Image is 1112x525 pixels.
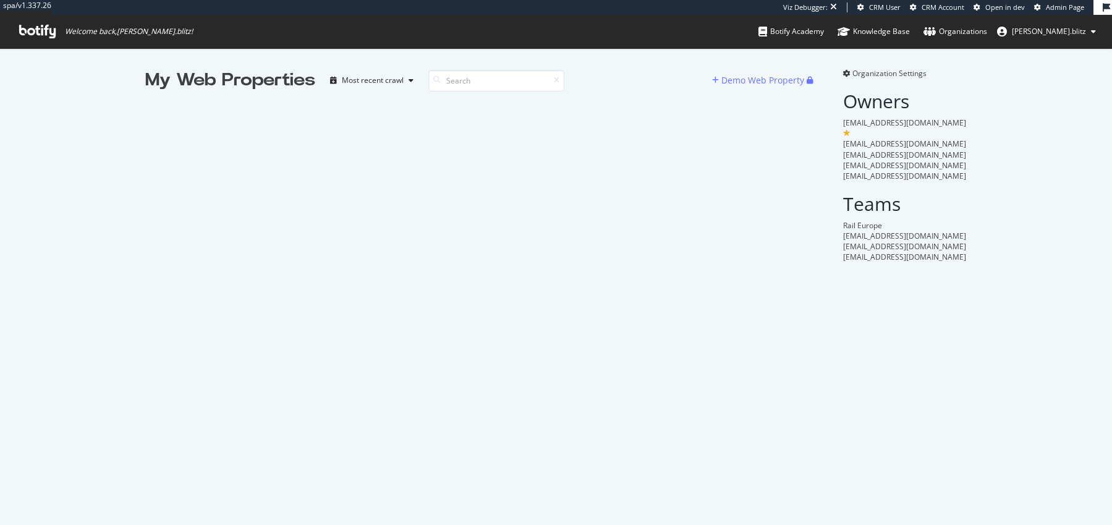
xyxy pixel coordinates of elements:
[923,25,987,38] div: Organizations
[843,171,966,181] span: [EMAIL_ADDRESS][DOMAIN_NAME]
[843,194,967,214] h2: Teams
[910,2,964,12] a: CRM Account
[843,91,967,111] h2: Owners
[325,70,418,90] button: Most recent crawl
[843,150,966,160] span: [EMAIL_ADDRESS][DOMAIN_NAME]
[922,2,964,12] span: CRM Account
[712,70,807,90] button: Demo Web Property
[843,160,966,171] span: [EMAIL_ADDRESS][DOMAIN_NAME]
[923,15,987,48] a: Organizations
[758,15,824,48] a: Botify Academy
[1046,2,1084,12] span: Admin Page
[145,68,315,93] div: My Web Properties
[838,25,910,38] div: Knowledge Base
[843,241,966,252] span: [EMAIL_ADDRESS][DOMAIN_NAME]
[843,117,966,128] span: [EMAIL_ADDRESS][DOMAIN_NAME]
[857,2,901,12] a: CRM User
[843,231,966,241] span: [EMAIL_ADDRESS][DOMAIN_NAME]
[428,70,564,92] input: Search
[974,2,1025,12] a: Open in dev
[843,139,966,149] span: [EMAIL_ADDRESS][DOMAIN_NAME]
[987,22,1106,41] button: [PERSON_NAME].blitz
[838,15,910,48] a: Knowledge Base
[342,77,404,84] div: Most recent crawl
[712,75,807,85] a: Demo Web Property
[758,25,824,38] div: Botify Academy
[843,220,967,231] div: Rail Europe
[843,252,966,262] span: [EMAIL_ADDRESS][DOMAIN_NAME]
[721,74,804,87] div: Demo Web Property
[985,2,1025,12] span: Open in dev
[65,27,193,36] span: Welcome back, [PERSON_NAME].blitz !
[783,2,828,12] div: Viz Debugger:
[1034,2,1084,12] a: Admin Page
[869,2,901,12] span: CRM User
[852,68,927,79] span: Organization Settings
[1012,26,1086,36] span: alexandre.blitz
